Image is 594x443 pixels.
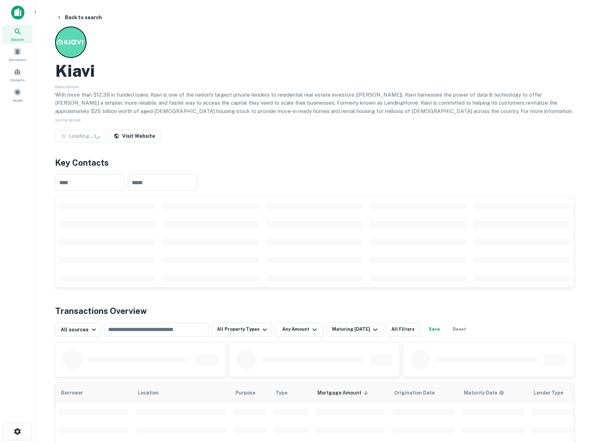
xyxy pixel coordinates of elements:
button: Save your search to get updates of matches that match your search criteria. [423,323,445,337]
th: Origination Date [389,383,458,403]
th: Location [132,383,230,403]
span: Lender Type [534,389,563,397]
span: Mortgage Amount [317,389,370,397]
span: Type [276,389,296,397]
th: Mortgage Amount [312,383,389,403]
a: Contacts [2,65,33,84]
span: Contacts [10,77,24,83]
h2: Kiavi [55,61,95,81]
a: Borrowers [2,45,33,64]
span: Borrower [61,389,83,397]
button: All sources [55,323,101,337]
button: Back to search [54,11,105,24]
span: Purpose [235,389,264,397]
div: scrollable content [55,197,574,287]
button: All Property Types [211,323,272,337]
a: Visit Website [108,130,161,142]
button: Maturing [DATE] [326,323,383,337]
p: With more than $12.3B in funded loans, Kiavi is one of the nation's largest private lenders to re... [55,91,574,123]
a: Saved [2,85,33,104]
div: Maturity dates displayed may be estimated. Please contact the lender for the most accurate maturi... [464,389,504,397]
span: Saved [13,97,23,103]
span: Origination Date [394,389,444,397]
a: Search [2,25,33,44]
h4: Key Contacts [55,156,574,169]
div: All sources [61,325,98,334]
h6: Maturity Date [464,389,497,397]
th: Purpose [230,383,270,403]
span: Description [55,84,79,89]
th: Maturity dates displayed may be estimated. Please contact the lender for the most accurate maturi... [458,383,528,403]
img: capitalize-icon.png [11,6,24,20]
button: All Filters [385,323,420,337]
span: Location [138,389,168,397]
span: Search [11,37,24,42]
h4: Transactions Overview [55,305,147,317]
button: Any Amount [275,323,324,337]
div: Maturing [DATE] [332,325,379,334]
span: SHOW MORE [55,118,81,123]
span: Borrowers [9,57,26,62]
th: Type [270,383,312,403]
button: Reset [448,323,471,337]
th: Borrower [55,383,132,403]
th: Lender Type [528,383,591,403]
span: Maturity dates displayed may be estimated. Please contact the lender for the most accurate maturi... [464,389,513,397]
